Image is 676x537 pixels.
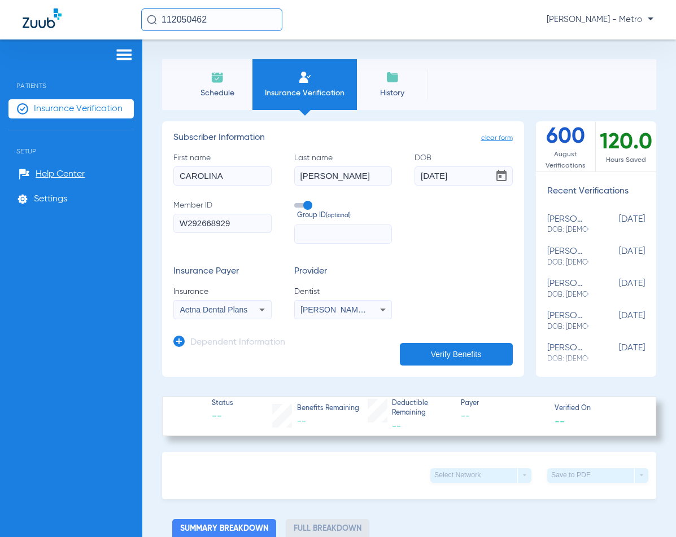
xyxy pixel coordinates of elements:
[392,399,451,419] span: Deductible Remaining
[173,200,272,244] label: Member ID
[141,8,282,31] input: Search for patients
[547,247,589,267] div: [PERSON_NAME]
[180,305,248,314] span: Aetna Dental Plans
[596,155,656,166] span: Hours Saved
[547,311,589,332] div: [PERSON_NAME]
[19,169,85,180] a: Help Center
[386,71,399,84] img: History
[392,422,401,431] span: --
[34,103,123,115] span: Insurance Verification
[547,258,589,268] span: DOB: [DEMOGRAPHIC_DATA]
[326,211,351,221] small: (optional)
[555,404,638,414] span: Verified On
[294,266,392,278] h3: Provider
[415,152,513,186] label: DOB
[555,415,565,427] span: --
[8,65,134,90] span: Patients
[588,343,645,364] span: [DATE]
[620,483,676,537] iframe: Chat Widget
[415,166,513,186] input: DOBOpen calendar
[547,322,589,332] span: DOB: [DEMOGRAPHIC_DATA]
[173,266,272,278] h3: Insurance Payer
[8,130,134,155] span: Setup
[588,214,645,235] span: [DATE]
[173,286,272,297] span: Insurance
[400,343,513,366] button: Verify Benefits
[536,186,657,197] h3: Recent Verifications
[298,71,312,84] img: Manual Insurance Verification
[294,166,392,186] input: Last name
[173,214,272,233] input: Member ID
[23,8,62,28] img: Zuub Logo
[173,152,272,186] label: First name
[461,399,544,409] span: Payer
[596,121,656,171] div: 120.0
[588,311,645,332] span: [DATE]
[536,149,596,171] span: August Verifications
[294,152,392,186] label: Last name
[547,279,589,300] div: [PERSON_NAME]
[212,410,233,424] span: --
[481,133,513,144] span: clear form
[297,417,306,426] span: --
[190,87,244,99] span: Schedule
[34,193,67,205] span: Settings
[297,211,392,221] span: Group ID
[173,166,272,186] input: First name
[547,225,589,235] span: DOB: [DEMOGRAPHIC_DATA]
[461,410,544,424] span: --
[115,48,133,61] img: hamburger-icon
[588,247,645,267] span: [DATE]
[547,14,653,25] span: [PERSON_NAME] - Metro
[490,165,513,187] button: Open calendar
[36,169,85,180] span: Help Center
[547,214,589,235] div: [PERSON_NAME]
[294,286,392,297] span: Dentist
[547,343,589,364] div: [PERSON_NAME] n'goran
[536,121,596,171] div: 600
[211,71,224,84] img: Schedule
[297,404,359,414] span: Benefits Remaining
[365,87,419,99] span: History
[212,399,233,409] span: Status
[588,279,645,300] span: [DATE]
[190,337,285,349] h3: Dependent Information
[173,133,513,144] h3: Subscriber Information
[147,15,157,25] img: Search Icon
[300,305,412,314] span: [PERSON_NAME] 1528407517
[547,290,589,300] span: DOB: [DEMOGRAPHIC_DATA]
[261,87,348,99] span: Insurance Verification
